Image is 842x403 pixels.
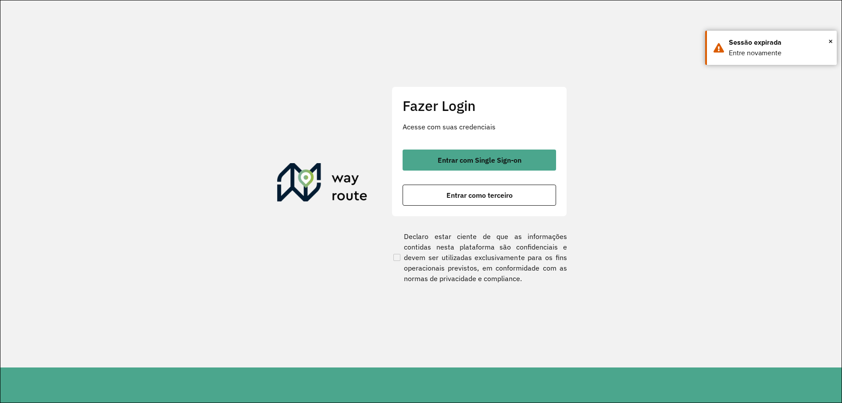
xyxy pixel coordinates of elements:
span: Entrar como terceiro [446,192,513,199]
span: Entrar com Single Sign-on [438,157,521,164]
button: button [403,150,556,171]
span: × [828,35,833,48]
p: Acesse com suas credenciais [403,121,556,132]
label: Declaro estar ciente de que as informações contidas nesta plataforma são confidenciais e devem se... [392,231,567,284]
img: Roteirizador AmbevTech [277,163,367,205]
h2: Fazer Login [403,97,556,114]
button: button [403,185,556,206]
div: Entre novamente [729,48,830,58]
div: Sessão expirada [729,37,830,48]
button: Close [828,35,833,48]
